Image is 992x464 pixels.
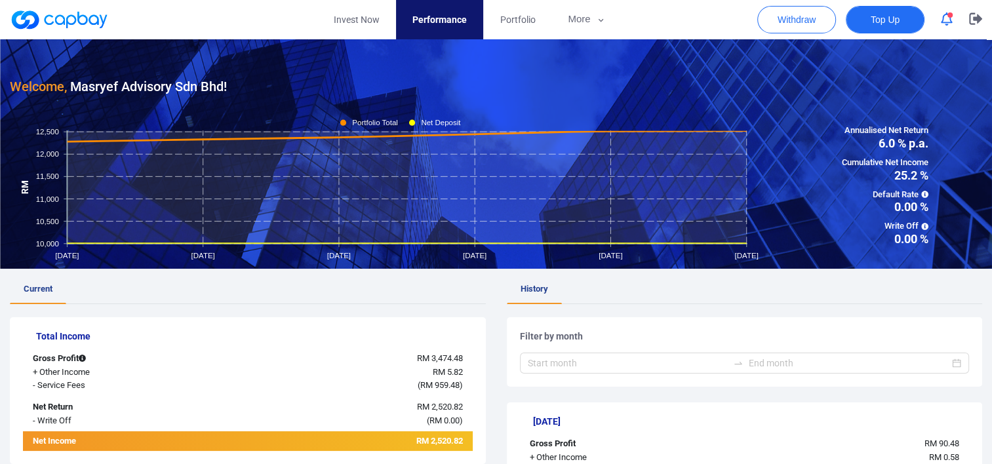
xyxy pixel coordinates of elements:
[412,12,467,27] span: Performance
[842,170,928,182] span: 25.2 %
[842,138,928,149] span: 6.0 % p.a.
[757,6,836,33] button: Withdraw
[191,252,215,260] tspan: [DATE]
[55,252,79,260] tspan: [DATE]
[528,356,728,370] input: Start month
[429,416,460,425] span: RM 0.00
[733,358,744,368] span: swap-right
[842,201,928,213] span: 0.00 %
[36,172,59,180] tspan: 11,500
[846,6,924,33] button: Top Up
[842,220,928,233] span: Write Off
[500,12,535,27] span: Portfolio
[520,437,707,451] div: Gross Profit
[36,150,59,158] tspan: 12,000
[433,367,463,377] span: RM 5.82
[422,119,462,126] tspan: Net Deposit
[416,436,463,446] span: RM 2,520.82
[210,414,473,428] div: ( )
[735,252,759,260] tspan: [DATE]
[36,217,59,225] tspan: 10,500
[929,452,959,462] span: RM 0.58
[749,356,949,370] input: End month
[463,252,486,260] tspan: [DATE]
[842,233,928,245] span: 0.00 %
[521,284,548,294] span: History
[417,353,463,363] span: RM 3,474.48
[20,180,30,194] tspan: RM
[23,435,210,451] div: Net Income
[842,124,928,138] span: Annualised Net Return
[23,414,210,428] div: - Write Off
[871,13,900,26] span: Top Up
[10,79,67,94] span: Welcome,
[23,352,210,366] div: Gross Profit
[23,366,210,379] div: + Other Income
[23,379,210,393] div: - Service Fees
[36,330,473,342] h5: Total Income
[842,188,928,202] span: Default Rate
[924,438,959,448] span: RM 90.48
[842,156,928,170] span: Cumulative Net Income
[10,76,227,97] h3: Masryef Advisory Sdn Bhd !
[520,330,970,342] h5: Filter by month
[36,239,59,247] tspan: 10,000
[533,416,970,427] h5: [DATE]
[733,358,744,368] span: to
[420,380,460,390] span: RM 959.48
[36,195,59,203] tspan: 11,000
[23,400,210,414] div: Net Return
[24,284,52,294] span: Current
[417,402,463,412] span: RM 2,520.82
[352,119,398,126] tspan: Portfolio Total
[599,252,623,260] tspan: [DATE]
[36,128,59,136] tspan: 12,500
[327,252,351,260] tspan: [DATE]
[210,379,473,393] div: ( )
